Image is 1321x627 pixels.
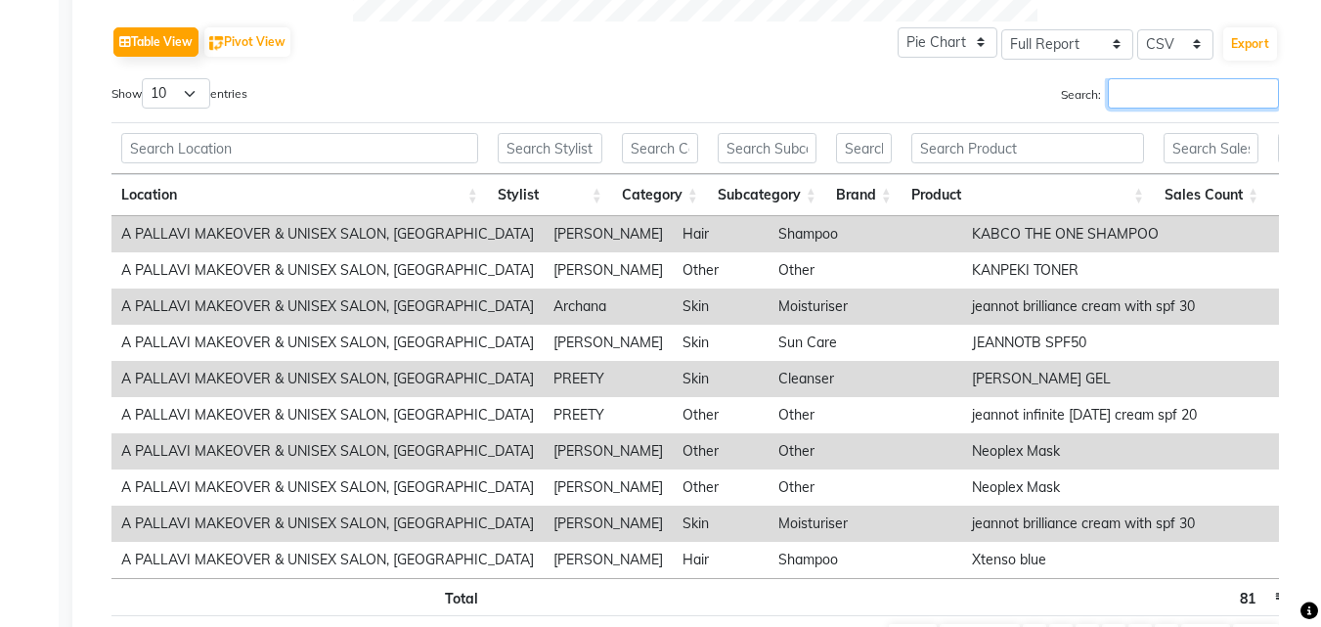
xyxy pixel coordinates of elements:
td: [PERSON_NAME] GEL [962,361,1207,397]
td: A PALLAVI MAKEOVER & UNISEX SALON, [GEOGRAPHIC_DATA] [111,397,544,433]
td: [PERSON_NAME] [544,470,673,506]
button: Pivot View [204,27,290,57]
th: 81 [1151,578,1264,616]
td: Skin [673,506,769,542]
td: 1 [1207,470,1320,506]
td: KABCO THE ONE SHAMPOO [962,216,1207,252]
td: Skin [673,325,769,361]
th: Subcategory: activate to sort column ascending [708,174,826,216]
td: PREETY [544,397,673,433]
label: Search: [1061,78,1279,109]
td: [PERSON_NAME] [544,216,673,252]
td: 1 [1207,289,1320,325]
td: A PALLAVI MAKEOVER & UNISEX SALON, [GEOGRAPHIC_DATA] [111,252,544,289]
button: Export [1223,27,1277,61]
td: Archana [544,289,673,325]
input: Search Subcategory [718,133,816,163]
td: Neoplex Mask [962,470,1207,506]
input: Search Brand [836,133,892,163]
th: Location: activate to sort column ascending [111,174,488,216]
td: A PALLAVI MAKEOVER & UNISEX SALON, [GEOGRAPHIC_DATA] [111,289,544,325]
td: A PALLAVI MAKEOVER & UNISEX SALON, [GEOGRAPHIC_DATA] [111,216,544,252]
td: Other [769,252,887,289]
td: Shampoo [769,216,887,252]
th: Brand: activate to sort column ascending [826,174,902,216]
td: A PALLAVI MAKEOVER & UNISEX SALON, [GEOGRAPHIC_DATA] [111,325,544,361]
td: jeannot brilliance cream with spf 30 [962,289,1207,325]
td: JEANNOTB SPF50 [962,325,1207,361]
label: Show entries [111,78,247,109]
td: 1 [1207,506,1320,542]
td: A PALLAVI MAKEOVER & UNISEX SALON, [GEOGRAPHIC_DATA] [111,361,544,397]
td: jeannot infinite [DATE] cream spf 20 [962,397,1207,433]
td: [PERSON_NAME] [544,542,673,578]
td: [PERSON_NAME] [544,433,673,470]
td: 2 [1207,216,1320,252]
input: Search Sales Count [1164,133,1258,163]
td: Other [673,397,769,433]
td: 2 [1207,542,1320,578]
td: Skin [673,361,769,397]
td: 1 [1207,433,1320,470]
td: 2 [1207,252,1320,289]
td: Hair [673,216,769,252]
td: Other [769,397,887,433]
img: pivot.png [209,36,224,51]
td: Other [769,433,887,470]
td: Other [769,470,887,506]
td: Other [673,252,769,289]
td: Other [673,470,769,506]
td: Moisturiser [769,289,887,325]
td: 1 [1207,361,1320,397]
input: Search Category [622,133,698,163]
th: Stylist: activate to sort column ascending [488,174,612,216]
td: PREETY [544,361,673,397]
td: [PERSON_NAME] [544,252,673,289]
td: Xtenso blue [962,542,1207,578]
td: Cleanser [769,361,887,397]
td: KANPEKI TONER [962,252,1207,289]
td: Moisturiser [769,506,887,542]
td: [PERSON_NAME] [544,325,673,361]
td: Sun Care [769,325,887,361]
th: Total [111,578,488,616]
td: [PERSON_NAME] [544,506,673,542]
th: Category: activate to sort column ascending [612,174,708,216]
td: 1 [1207,325,1320,361]
th: Product: activate to sort column ascending [902,174,1154,216]
td: A PALLAVI MAKEOVER & UNISEX SALON, [GEOGRAPHIC_DATA] [111,506,544,542]
td: Neoplex Mask [962,433,1207,470]
td: Skin [673,289,769,325]
select: Showentries [142,78,210,109]
td: Shampoo [769,542,887,578]
td: jeannot brilliance cream with spf 30 [962,506,1207,542]
button: Table View [113,27,198,57]
td: A PALLAVI MAKEOVER & UNISEX SALON, [GEOGRAPHIC_DATA] [111,470,544,506]
td: 1 [1207,397,1320,433]
td: A PALLAVI MAKEOVER & UNISEX SALON, [GEOGRAPHIC_DATA] [111,433,544,470]
input: Search Location [121,133,478,163]
th: Sales Count: activate to sort column ascending [1154,174,1268,216]
input: Search Product [911,133,1144,163]
input: Search: [1108,78,1279,109]
input: Search Stylist [498,133,602,163]
td: Other [673,433,769,470]
td: A PALLAVI MAKEOVER & UNISEX SALON, [GEOGRAPHIC_DATA] [111,542,544,578]
td: Hair [673,542,769,578]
